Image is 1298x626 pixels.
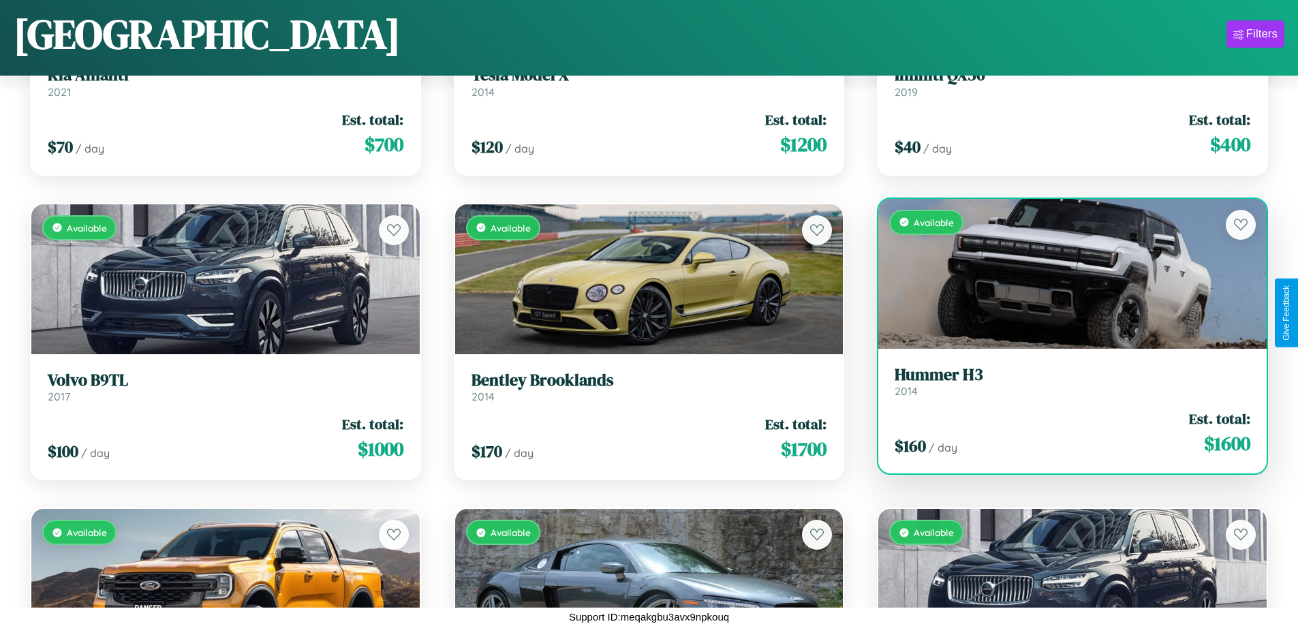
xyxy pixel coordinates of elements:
[358,435,403,463] span: $ 1000
[765,414,826,434] span: Est. total:
[81,446,110,460] span: / day
[472,136,503,158] span: $ 120
[365,131,403,158] span: $ 700
[67,527,107,538] span: Available
[914,527,954,538] span: Available
[505,446,534,460] span: / day
[780,131,826,158] span: $ 1200
[491,222,531,234] span: Available
[472,390,495,403] span: 2014
[48,85,71,99] span: 2021
[895,85,918,99] span: 2019
[895,435,926,457] span: $ 160
[472,371,827,404] a: Bentley Brooklands2014
[1226,20,1284,48] button: Filters
[48,371,403,390] h3: Volvo B9TL
[342,110,403,129] span: Est. total:
[506,142,534,155] span: / day
[1204,430,1250,457] span: $ 1600
[895,65,1250,85] h3: Infiniti QX56
[1189,409,1250,428] span: Est. total:
[895,136,921,158] span: $ 40
[472,85,495,99] span: 2014
[48,440,78,463] span: $ 100
[1210,131,1250,158] span: $ 400
[923,142,952,155] span: / day
[76,142,104,155] span: / day
[895,65,1250,99] a: Infiniti QX562019
[472,440,502,463] span: $ 170
[914,217,954,228] span: Available
[895,365,1250,385] h3: Hummer H3
[14,6,401,62] h1: [GEOGRAPHIC_DATA]
[48,390,70,403] span: 2017
[781,435,826,463] span: $ 1700
[48,136,73,158] span: $ 70
[1189,110,1250,129] span: Est. total:
[1246,27,1278,41] div: Filters
[569,608,729,626] p: Support ID: meqakgbu3avx9npkouq
[472,371,827,390] h3: Bentley Brooklands
[67,222,107,234] span: Available
[929,441,957,454] span: / day
[48,65,403,99] a: Kia Amanti2021
[342,414,403,434] span: Est. total:
[48,65,403,85] h3: Kia Amanti
[765,110,826,129] span: Est. total:
[491,527,531,538] span: Available
[1282,285,1291,341] div: Give Feedback
[472,65,827,99] a: Tesla Model X2014
[472,65,827,85] h3: Tesla Model X
[895,365,1250,398] a: Hummer H32014
[48,371,403,404] a: Volvo B9TL2017
[895,384,918,398] span: 2014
